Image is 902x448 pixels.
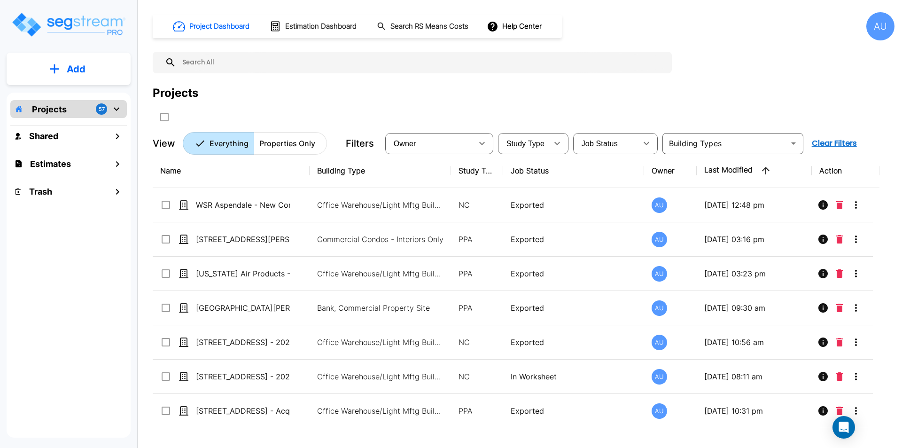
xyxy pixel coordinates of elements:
[652,335,667,350] div: AU
[832,416,855,439] div: Open Intercom Messenger
[582,140,618,148] span: Job Status
[832,333,847,352] button: Delete
[652,403,667,419] div: AU
[832,230,847,249] button: Delete
[832,401,847,420] button: Delete
[704,337,804,348] p: [DATE] 10:56 am
[511,302,637,314] p: Exported
[511,199,637,211] p: Exported
[169,16,255,37] button: Project Dashboard
[254,132,327,155] button: Properties Only
[847,367,865,386] button: More-Options
[32,103,67,116] p: Projects
[259,138,315,149] p: Properties Only
[29,130,58,142] h1: Shared
[29,185,52,198] h1: Trash
[511,268,637,279] p: Exported
[183,132,254,155] button: Everything
[317,302,444,314] p: Bank, Commercial Property Site
[196,302,290,314] p: [GEOGRAPHIC_DATA][PERSON_NAME]
[847,264,865,283] button: More-Options
[183,132,327,155] div: Platform
[847,230,865,249] button: More-Options
[832,196,847,214] button: Delete
[485,17,545,35] button: Help Center
[317,268,444,279] p: Office Warehouse/Light Mftg Building, Commercial Property Site
[317,234,444,245] p: Commercial Condos - Interiors Only
[451,154,503,188] th: Study Type
[511,234,637,245] p: Exported
[459,234,496,245] p: PPA
[665,137,785,150] input: Building Types
[814,299,832,317] button: Info
[153,85,198,102] div: Projects
[704,199,804,211] p: [DATE] 12:48 pm
[11,11,126,38] img: Logo
[704,302,804,314] p: [DATE] 09:30 am
[459,371,496,382] p: NC
[511,337,637,348] p: Exported
[67,62,86,76] p: Add
[196,268,290,279] p: [US_STATE] Air Products - Acquisition
[153,154,310,188] th: Name
[317,405,444,417] p: Office Warehouse/Light Mftg Building, Commercial Property Site
[500,130,548,157] div: Select
[832,299,847,317] button: Delete
[866,12,894,40] div: AU
[511,371,637,382] p: In Worksheet
[847,401,865,420] button: More-Options
[390,21,468,32] h1: Search RS Means Costs
[189,21,249,32] h1: Project Dashboard
[832,367,847,386] button: Delete
[704,371,804,382] p: [DATE] 08:11 am
[814,367,832,386] button: Info
[196,405,290,417] p: [STREET_ADDRESS] - Acquisition
[808,134,861,153] button: Clear Filters
[704,268,804,279] p: [DATE] 03:23 pm
[787,137,800,150] button: Open
[503,154,645,188] th: Job Status
[346,136,374,150] p: Filters
[814,264,832,283] button: Info
[652,266,667,282] div: AU
[196,371,290,382] p: [STREET_ADDRESS] - 2021 Improvements
[575,130,637,157] div: Select
[153,136,175,150] p: View
[832,264,847,283] button: Delete
[210,138,249,149] p: Everything
[155,108,174,126] button: SelectAll
[285,21,357,32] h1: Estimation Dashboard
[99,105,105,113] p: 57
[317,199,444,211] p: Office Warehouse/Light Mftg Building, Commercial Property Site
[812,154,880,188] th: Action
[704,405,804,417] p: [DATE] 10:31 pm
[814,230,832,249] button: Info
[459,302,496,314] p: PPA
[652,369,667,385] div: AU
[644,154,696,188] th: Owner
[394,140,416,148] span: Owner
[814,401,832,420] button: Info
[310,154,451,188] th: Building Type
[704,234,804,245] p: [DATE] 03:16 pm
[176,52,667,73] input: Search All
[196,234,290,245] p: [STREET_ADDRESS][PERSON_NAME] - Acquisition
[459,199,496,211] p: NC
[652,232,667,247] div: AU
[459,337,496,348] p: NC
[387,130,473,157] div: Select
[511,405,637,417] p: Exported
[317,337,444,348] p: Office Warehouse/Light Mftg Building
[506,140,544,148] span: Study Type
[196,199,290,211] p: WSR Aspendale - New Construction
[266,16,362,36] button: Estimation Dashboard
[814,196,832,214] button: Info
[652,197,667,213] div: AU
[814,333,832,352] button: Info
[196,337,290,348] p: [STREET_ADDRESS] - 2023 Improvements
[847,333,865,352] button: More-Options
[373,17,474,36] button: Search RS Means Costs
[459,405,496,417] p: PPA
[317,371,444,382] p: Office Warehouse/Light Mftg Building, Commercial Property Site
[847,299,865,317] button: More-Options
